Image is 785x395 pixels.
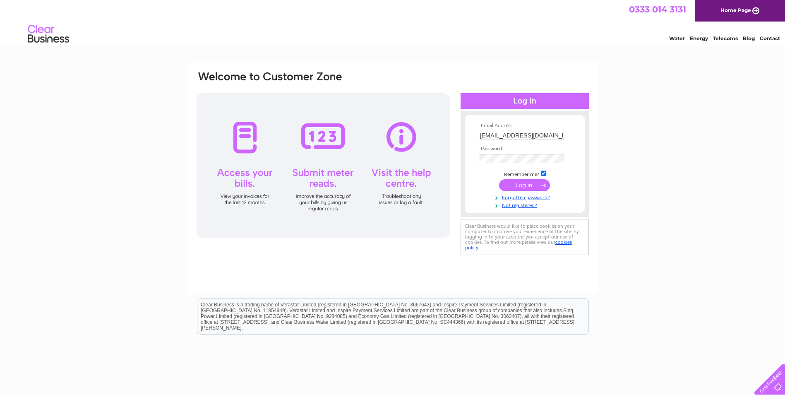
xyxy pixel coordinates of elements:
[197,5,588,40] div: Clear Business is a trading name of Verastar Limited (registered in [GEOGRAPHIC_DATA] No. 3667643...
[713,35,738,41] a: Telecoms
[477,169,573,178] td: Remember me?
[690,35,708,41] a: Energy
[760,35,780,41] a: Contact
[465,239,572,250] a: cookies policy
[461,219,589,255] div: Clear Business would like to place cookies on your computer to improve your experience of the sit...
[479,193,573,201] a: Forgotten password?
[743,35,755,41] a: Blog
[669,35,685,41] a: Water
[477,146,573,152] th: Password:
[27,22,70,47] img: logo.png
[477,123,573,129] th: Email Address:
[499,179,550,191] input: Submit
[629,4,686,14] a: 0333 014 3131
[479,201,573,209] a: Not registered?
